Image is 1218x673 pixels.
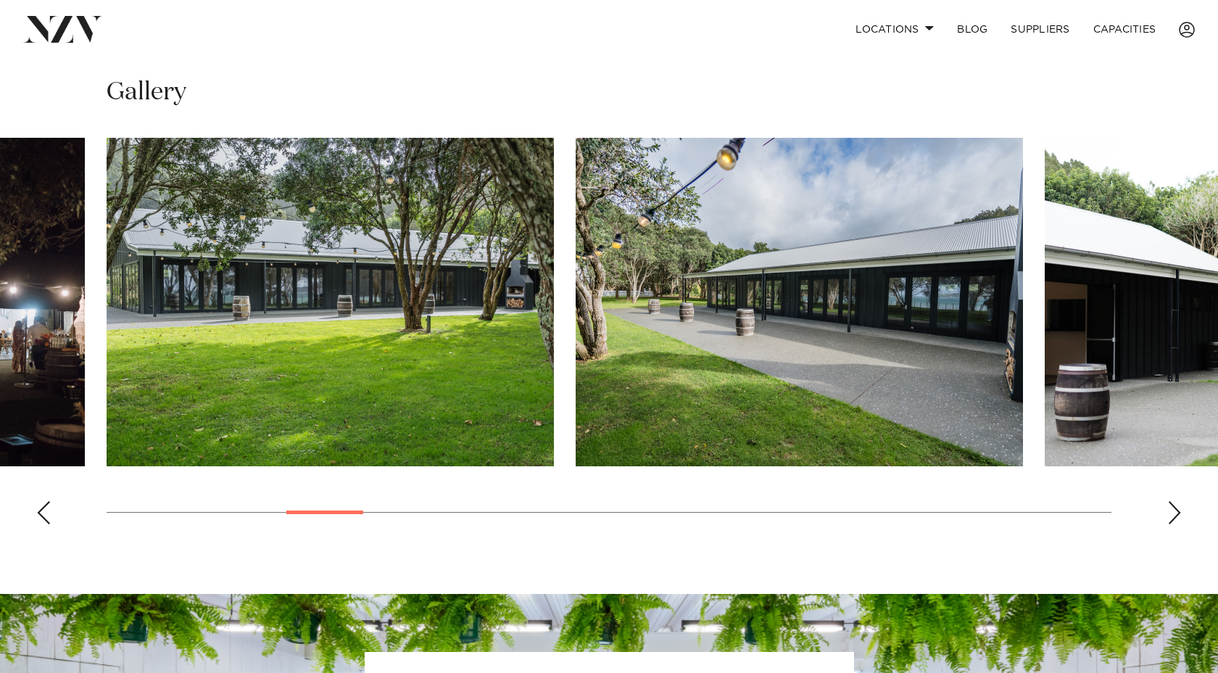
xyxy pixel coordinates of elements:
swiper-slide: 7 / 28 [576,138,1023,466]
swiper-slide: 6 / 28 [107,138,554,466]
img: nzv-logo.png [23,16,102,42]
a: Capacities [1082,14,1168,45]
a: BLOG [945,14,999,45]
a: SUPPLIERS [999,14,1081,45]
h2: Gallery [107,76,186,109]
a: Locations [844,14,945,45]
